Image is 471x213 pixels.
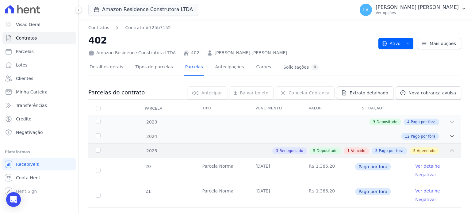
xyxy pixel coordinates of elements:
[317,148,338,154] span: Depositado
[137,102,170,115] div: Parcela
[16,62,28,68] span: Lotes
[350,90,388,96] span: Extrato detalhado
[88,59,124,76] a: Detalhes gerais
[280,148,303,154] span: Renegociado
[347,148,350,154] span: 1
[311,64,319,70] div: 0
[255,59,272,76] a: Carnês
[355,188,391,195] span: Pago por fora
[16,75,33,82] span: Clientes
[2,32,76,44] a: Contratos
[184,59,204,76] a: Parcelas
[363,8,369,12] span: LA
[2,99,76,112] a: Transferências
[134,59,174,76] a: Tipos de parcelas
[88,25,171,31] nav: Breadcrumb
[6,192,21,207] div: Open Intercom Messenger
[373,119,375,125] span: 3
[16,129,43,135] span: Negativação
[88,50,176,56] div: Amazon Residence Construtora LTDA
[16,35,37,41] span: Contratos
[16,21,40,28] span: Visão Geral
[195,158,248,183] td: Parcela Normal
[248,183,301,207] td: [DATE]
[415,197,436,202] a: Negativar
[96,193,101,198] input: Só é possível selecionar pagamentos em aberto
[396,86,461,99] a: Nova cobrança avulsa
[2,18,76,31] a: Visão Geral
[16,116,32,122] span: Crédito
[355,163,391,170] span: Pago por fora
[417,148,435,154] span: Agendado
[375,148,378,154] span: 3
[125,25,171,31] a: Contrato #725b7152
[405,134,409,139] span: 12
[381,38,401,49] span: Ativo
[2,72,76,85] a: Clientes
[2,59,76,71] a: Lotes
[407,119,410,125] span: 4
[2,172,76,184] a: Conta Hent
[2,45,76,58] a: Parcelas
[415,172,436,177] a: Negativar
[301,158,355,183] td: R$ 1.386,20
[411,134,435,139] span: Pago por fora
[376,10,459,15] p: Ver opções
[2,113,76,125] a: Crédito
[16,102,47,108] span: Transferências
[16,48,34,55] span: Parcelas
[215,50,287,56] a: [PERSON_NAME] [PERSON_NAME]
[379,148,403,154] span: Pago por fora
[355,1,471,18] button: LA [PERSON_NAME] [PERSON_NAME] Ver opções
[351,148,365,154] span: Vencido
[355,102,408,115] th: Situação
[248,158,301,183] td: [DATE]
[376,4,459,10] p: [PERSON_NAME] [PERSON_NAME]
[195,102,248,115] th: Tipo
[248,102,301,115] th: Vencimento
[378,38,414,49] button: Ativo
[145,164,151,169] span: 20
[301,102,355,115] th: Valor
[96,168,101,173] input: Só é possível selecionar pagamentos em aberto
[5,148,73,156] div: Plataformas
[301,183,355,207] td: R$ 1.386,20
[415,188,440,194] a: Ver detalhe
[430,40,456,47] span: Mais opções
[16,175,40,181] span: Conta Hent
[282,59,320,76] a: Solicitações0
[88,4,198,15] button: Amazon Residence Construtora LTDA
[191,50,199,56] a: 402
[413,148,416,154] span: 5
[16,89,48,95] span: Minha Carteira
[88,25,373,31] nav: Breadcrumb
[2,158,76,170] a: Recebíveis
[408,90,456,96] span: Nova cobrança avulsa
[16,161,39,167] span: Recebíveis
[337,86,393,99] a: Extrato detalhado
[411,119,435,125] span: Pago por fora
[88,25,109,31] a: Contratos
[417,38,461,49] a: Mais opções
[195,183,248,207] td: Parcela Normal
[88,33,373,47] h2: 402
[276,148,278,154] span: 3
[415,163,440,169] a: Ver detalhe
[283,64,319,70] div: Solicitações
[2,86,76,98] a: Minha Carteira
[2,126,76,139] a: Negativação
[214,59,245,76] a: Antecipações
[88,89,145,96] h3: Parcelas do contrato
[313,148,316,154] span: 5
[145,189,151,194] span: 21
[377,119,397,125] span: Depositado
